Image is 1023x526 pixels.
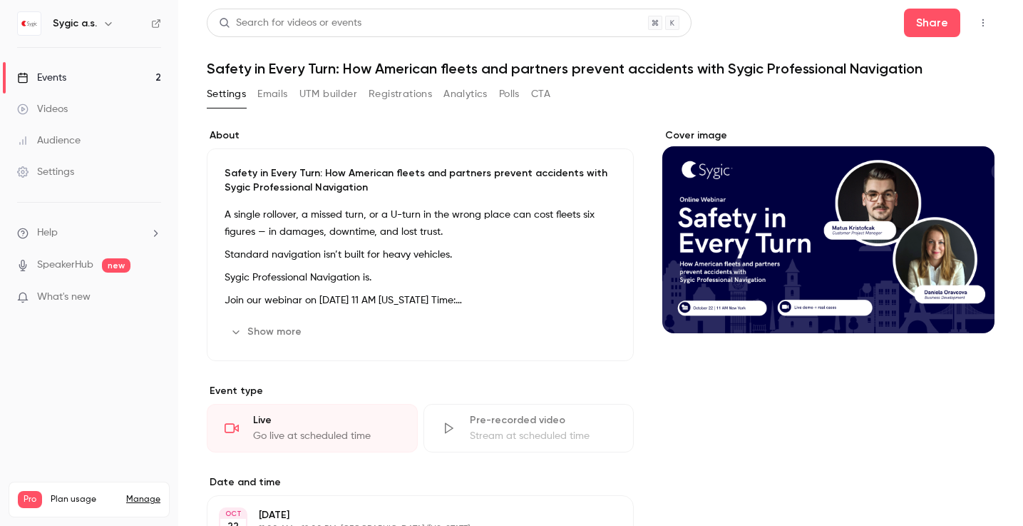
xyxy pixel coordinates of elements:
[207,384,634,398] p: Event type
[144,291,161,304] iframe: Noticeable Trigger
[51,494,118,505] span: Plan usage
[257,83,287,106] button: Emails
[443,83,488,106] button: Analytics
[259,508,558,522] p: [DATE]
[17,133,81,148] div: Audience
[37,258,93,273] a: SpeakerHub
[225,320,310,343] button: Show more
[662,128,994,333] section: Cover image
[470,429,617,443] div: Stream at scheduled time
[207,404,418,452] div: LiveGo live at scheduled time
[369,83,432,106] button: Registrations
[17,226,161,241] li: help-dropdown-opener
[225,206,616,241] p: A single rollover, a missed turn, or a U-turn in the wrong place can cost fleets six figures — in...
[423,404,634,452] div: Pre-recorded videoStream at scheduled time
[253,429,400,443] div: Go live at scheduled time
[225,246,616,263] p: Standard navigation isn’t built for heavy vehicles.
[17,102,68,116] div: Videos
[18,491,42,508] span: Pro
[17,71,66,85] div: Events
[499,83,520,106] button: Polls
[219,16,361,31] div: Search for videos or events
[207,83,246,106] button: Settings
[225,166,616,195] p: Safety in Every Turn: How American fleets and partners prevent accidents with Sygic Professional ...
[470,413,617,428] div: Pre-recorded video
[225,269,616,286] p: Sygic Professional Navigation is.
[207,128,634,143] label: About
[207,60,994,77] h1: Safety in Every Turn: How American fleets and partners prevent accidents with Sygic Professional ...
[662,128,994,143] label: Cover image
[207,475,634,490] label: Date and time
[225,292,616,309] p: Join our webinar on [DATE] 11 AM [US_STATE] Time:
[299,83,357,106] button: UTM builder
[17,165,74,179] div: Settings
[253,413,400,428] div: Live
[18,12,41,35] img: Sygic a.s.
[904,9,960,37] button: Share
[53,16,97,31] h6: Sygic a.s.
[220,509,246,519] div: OCT
[37,290,91,305] span: What's new
[126,494,160,505] a: Manage
[37,226,58,241] span: Help
[102,258,130,273] span: new
[531,83,550,106] button: CTA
